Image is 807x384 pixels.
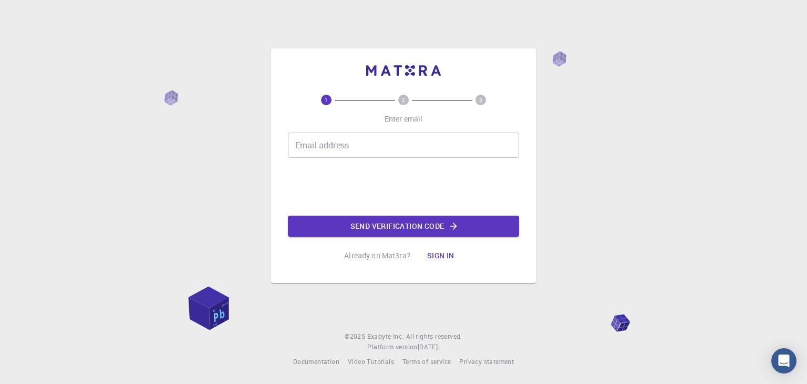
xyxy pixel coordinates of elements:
[402,357,451,366] span: Terms of service
[293,357,339,366] span: Documentation
[479,96,482,104] text: 3
[293,357,339,367] a: Documentation
[406,331,462,342] span: All rights reserved.
[348,357,394,367] a: Video Tutorials
[385,114,423,124] p: Enter email
[325,96,328,104] text: 1
[402,96,405,104] text: 2
[367,342,417,352] span: Platform version
[288,216,519,237] button: Send verification code
[459,357,514,367] a: Privacy statement
[418,342,440,352] a: [DATE].
[771,348,796,373] div: Open Intercom Messenger
[367,331,404,342] a: Exabyte Inc.
[402,357,451,367] a: Terms of service
[324,166,483,207] iframe: reCAPTCHA
[345,331,367,342] span: © 2025
[418,342,440,351] span: [DATE] .
[459,357,514,366] span: Privacy statement
[419,245,463,266] button: Sign in
[367,332,404,340] span: Exabyte Inc.
[344,250,410,261] p: Already on Mat3ra?
[348,357,394,366] span: Video Tutorials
